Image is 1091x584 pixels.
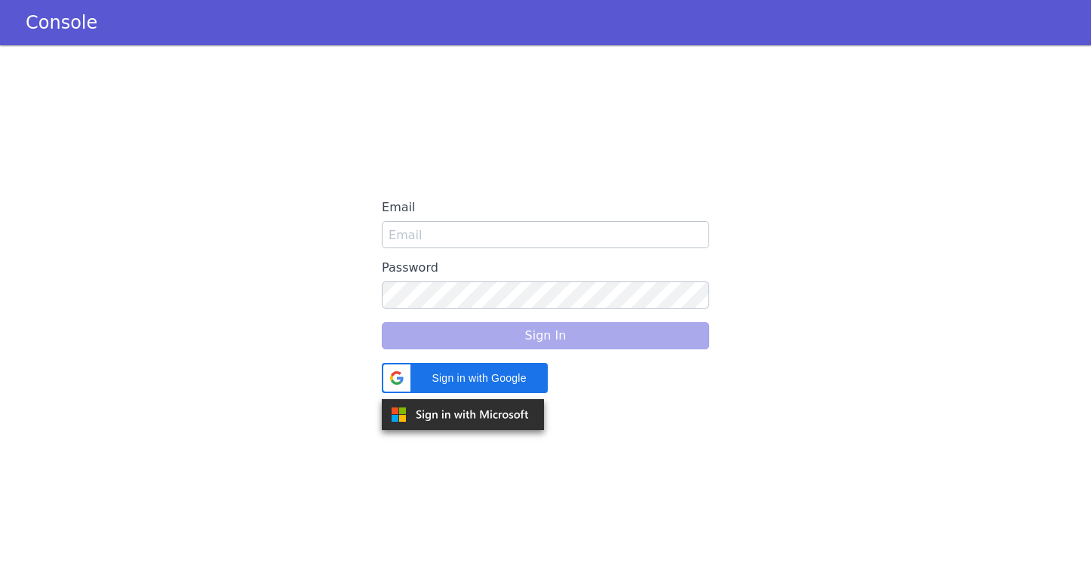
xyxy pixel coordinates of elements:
[382,363,548,393] div: Sign in with Google
[382,221,709,248] input: Email
[382,254,709,281] label: Password
[382,194,709,221] label: Email
[419,370,539,386] span: Sign in with Google
[382,399,544,430] img: azure.svg
[8,12,115,33] a: Console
